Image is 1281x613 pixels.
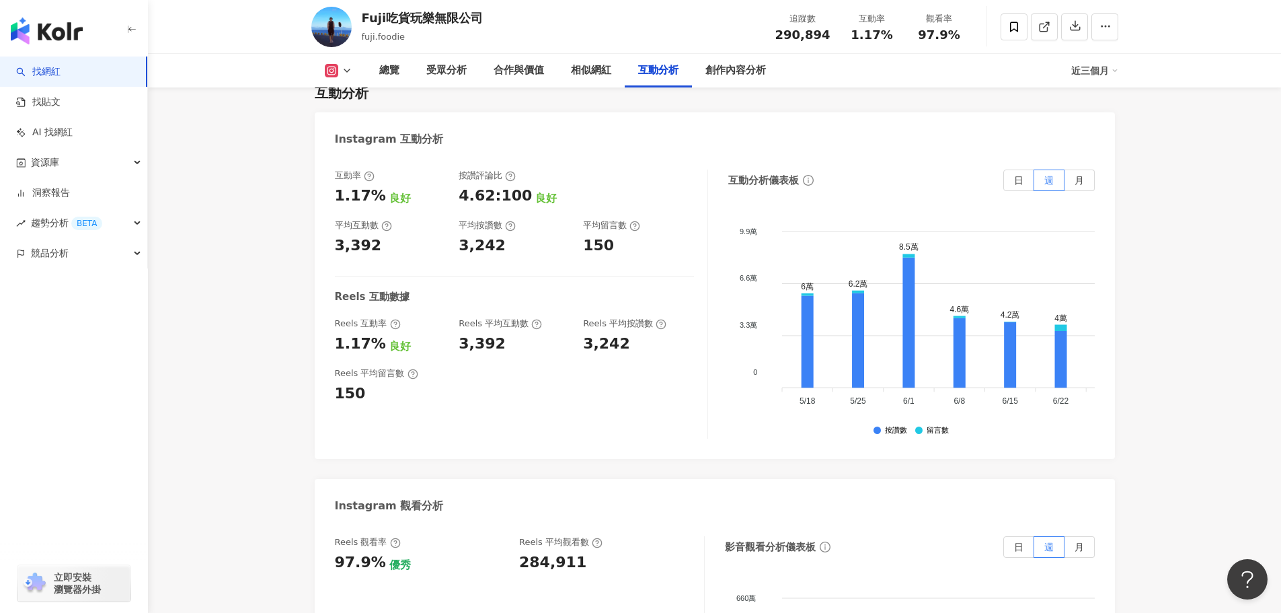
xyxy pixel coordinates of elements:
[801,173,816,188] span: info-circle
[583,219,640,231] div: 平均留言數
[1014,175,1023,186] span: 日
[753,368,757,376] tspan: 0
[583,318,666,330] div: Reels 平均按讚數
[22,573,48,594] img: chrome extension
[1002,397,1018,406] tspan: 6/15
[335,334,386,355] div: 1.17%
[335,536,401,548] div: Reels 觀看率
[583,334,630,355] div: 3,242
[775,12,830,26] div: 追蹤數
[740,227,757,236] tspan: 9.9萬
[16,96,61,109] a: 找貼文
[638,63,678,79] div: 互動分析
[725,540,816,554] div: 影音觀看分析儀表板
[335,219,392,231] div: 平均互動數
[571,63,611,79] div: 相似網紅
[818,540,832,554] span: info-circle
[362,9,483,26] div: Fuji吃貨玩樂無限公司
[426,63,467,79] div: 受眾分析
[847,12,898,26] div: 互動率
[16,65,61,79] a: search找網紅
[519,552,586,573] div: 284,911
[1014,542,1023,552] span: 日
[954,397,965,406] tspan: 6/8
[705,63,766,79] div: 創作內容分析
[335,186,386,207] div: 1.17%
[918,28,960,42] span: 97.9%
[775,28,830,42] span: 290,894
[583,236,614,256] div: 150
[379,63,399,79] div: 總覽
[914,12,965,26] div: 觀看率
[11,17,83,44] img: logo
[335,318,401,330] div: Reels 互動率
[800,397,816,406] tspan: 5/18
[31,238,69,268] span: 競品分析
[850,397,866,406] tspan: 5/25
[335,236,382,256] div: 3,392
[1071,60,1118,81] div: 近三個月
[16,126,73,139] a: AI 找網紅
[927,427,949,435] div: 留言數
[1052,397,1069,406] tspan: 6/22
[16,219,26,228] span: rise
[389,558,411,573] div: 優秀
[494,63,544,79] div: 合作與價值
[728,174,799,188] div: 互動分析儀表板
[362,32,405,42] span: fuji.foodie
[335,384,366,404] div: 150
[740,275,757,283] tspan: 6.6萬
[459,334,506,355] div: 3,392
[535,191,557,206] div: 良好
[519,536,603,548] div: Reels 平均觀看數
[71,217,102,230] div: BETA
[736,594,756,602] tspan: 660萬
[1227,559,1268,600] iframe: Help Scout Beacon - Open
[459,219,516,231] div: 平均按讚數
[31,147,59,178] span: 資源庫
[311,7,352,47] img: KOL Avatar
[459,236,506,256] div: 3,242
[335,499,444,513] div: Instagram 觀看分析
[851,28,892,42] span: 1.17%
[389,191,411,206] div: 良好
[1044,175,1054,186] span: 週
[903,397,915,406] tspan: 6/1
[335,552,386,573] div: 97.9%
[459,318,542,330] div: Reels 平均互動數
[17,565,130,602] a: chrome extension立即安裝 瀏覽器外掛
[315,83,368,102] div: 互動分析
[335,170,375,182] div: 互動率
[459,170,516,182] div: 按讚評論比
[335,290,410,304] div: Reels 互動數據
[335,132,444,147] div: Instagram 互動分析
[335,367,418,380] div: Reels 平均留言數
[1075,175,1084,186] span: 月
[740,321,757,329] tspan: 3.3萬
[1044,542,1054,552] span: 週
[885,427,907,435] div: 按讚數
[389,339,411,354] div: 良好
[1075,542,1084,552] span: 月
[54,571,101,596] span: 立即安裝 瀏覽器外掛
[459,186,532,207] div: 4.62:100
[16,186,70,200] a: 洞察報告
[31,208,102,238] span: 趨勢分析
